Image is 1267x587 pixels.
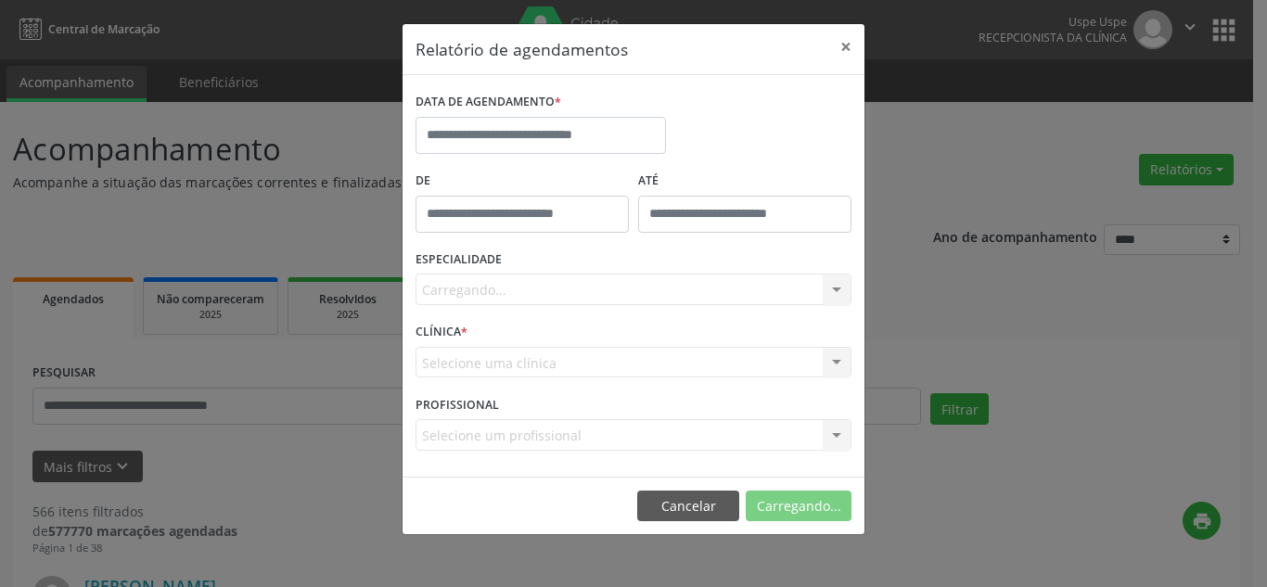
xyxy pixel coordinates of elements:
[416,88,561,117] label: DATA DE AGENDAMENTO
[637,491,739,522] button: Cancelar
[827,24,864,70] button: Close
[416,390,499,419] label: PROFISSIONAL
[638,167,851,196] label: ATÉ
[416,167,629,196] label: De
[416,246,502,274] label: ESPECIALIDADE
[416,37,628,61] h5: Relatório de agendamentos
[416,318,467,347] label: CLÍNICA
[746,491,851,522] button: Carregando...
